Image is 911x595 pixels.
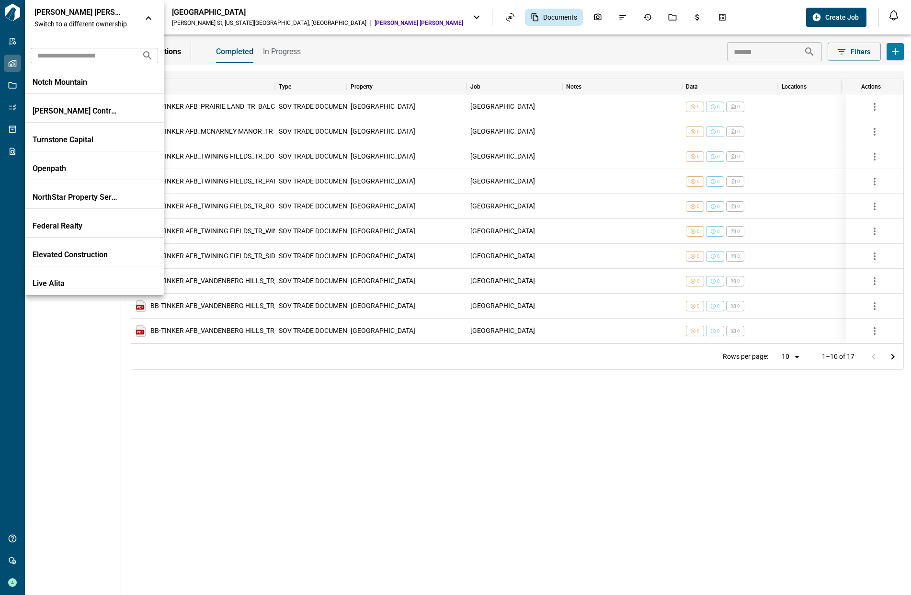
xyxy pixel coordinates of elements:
[34,8,121,17] p: [PERSON_NAME] [PERSON_NAME]
[33,78,119,87] p: Notch Mountain
[33,164,119,173] p: Openpath
[33,193,119,202] p: NorthStar Property Services
[34,19,135,29] span: Switch to a different ownership
[33,250,119,260] p: Elevated Construction
[33,279,119,288] p: Live Alita
[138,46,157,65] button: Search organizations
[33,221,119,231] p: Federal Realty
[33,135,119,145] p: Turnstone Capital
[33,106,119,116] p: [PERSON_NAME] Contracting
